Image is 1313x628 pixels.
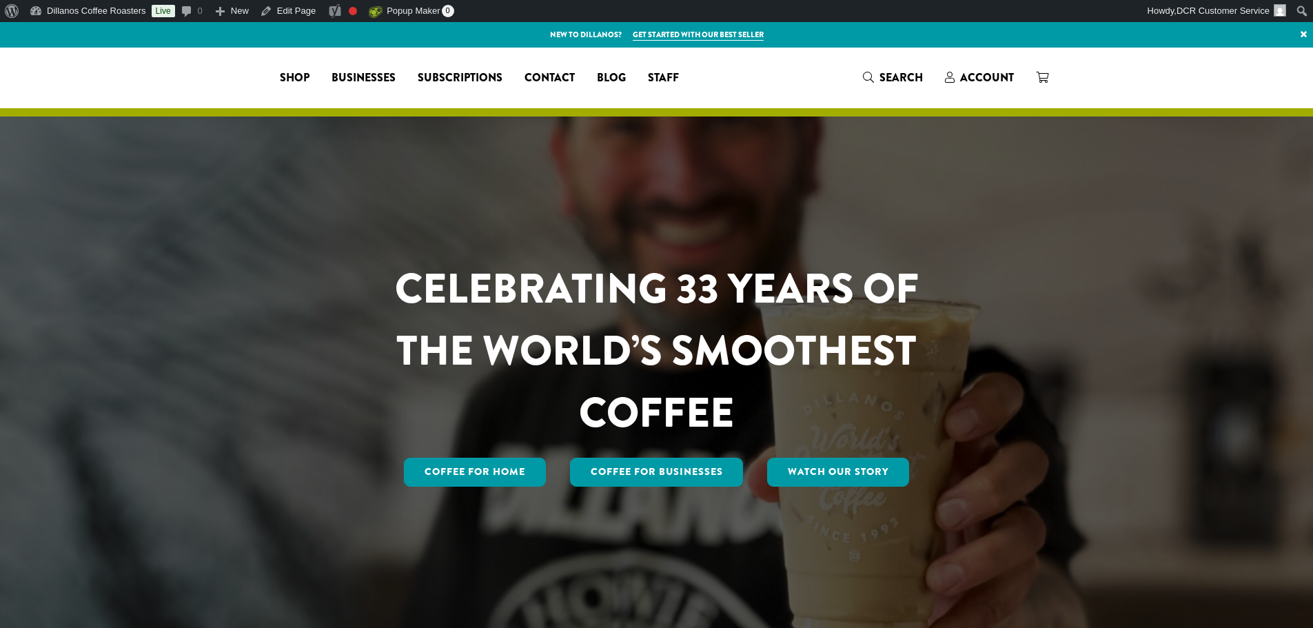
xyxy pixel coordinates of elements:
h1: CELEBRATING 33 YEARS OF THE WORLD’S SMOOTHEST COFFEE [354,258,959,444]
a: Shop [269,67,320,89]
a: × [1294,22,1313,47]
span: Blog [597,70,626,87]
a: Coffee for Home [404,458,546,487]
span: DCR Customer Service [1177,6,1270,16]
a: Live [152,5,175,17]
span: 0 [442,5,454,17]
span: Subscriptions [418,70,502,87]
span: Account [960,70,1014,85]
a: Get started with our best seller [633,29,764,41]
span: Search [879,70,923,85]
span: Shop [280,70,309,87]
a: Staff [637,67,690,89]
span: Staff [648,70,679,87]
a: Watch Our Story [767,458,909,487]
span: Contact [525,70,575,87]
a: Search [852,66,934,89]
span: Businesses [332,70,396,87]
div: Focus keyphrase not set [349,7,357,15]
a: Coffee For Businesses [570,458,744,487]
